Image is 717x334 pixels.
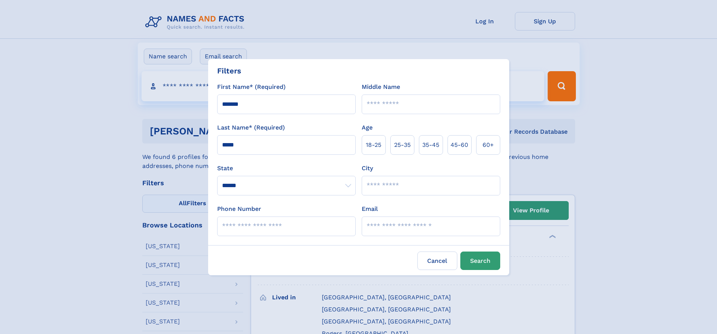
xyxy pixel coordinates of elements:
[422,140,439,149] span: 35‑45
[362,82,400,92] label: Middle Name
[417,252,457,270] label: Cancel
[451,140,468,149] span: 45‑60
[362,123,373,132] label: Age
[394,140,411,149] span: 25‑35
[217,164,356,173] label: State
[362,164,373,173] label: City
[362,204,378,214] label: Email
[460,252,500,270] button: Search
[217,82,286,92] label: First Name* (Required)
[366,140,381,149] span: 18‑25
[217,65,241,76] div: Filters
[483,140,494,149] span: 60+
[217,123,285,132] label: Last Name* (Required)
[217,204,261,214] label: Phone Number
